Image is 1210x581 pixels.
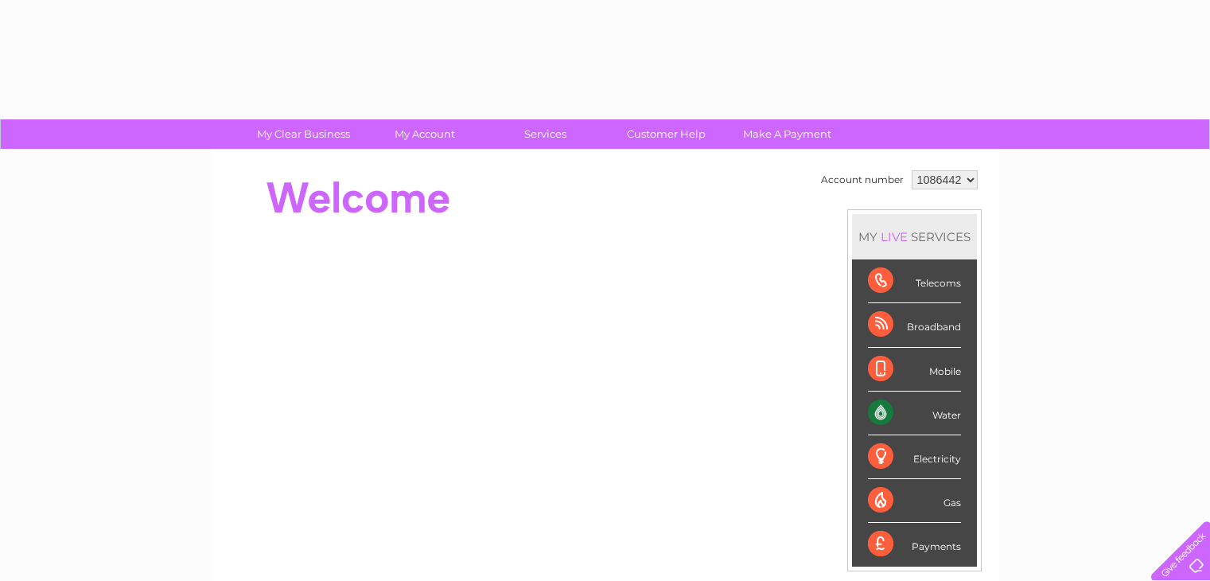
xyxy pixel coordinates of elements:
[817,166,908,193] td: Account number
[868,523,961,566] div: Payments
[877,229,911,244] div: LIVE
[601,119,732,149] a: Customer Help
[852,214,977,259] div: MY SERVICES
[868,348,961,392] div: Mobile
[868,303,961,347] div: Broadband
[868,259,961,303] div: Telecoms
[480,119,611,149] a: Services
[868,479,961,523] div: Gas
[359,119,490,149] a: My Account
[238,119,369,149] a: My Clear Business
[868,392,961,435] div: Water
[868,435,961,479] div: Electricity
[722,119,853,149] a: Make A Payment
